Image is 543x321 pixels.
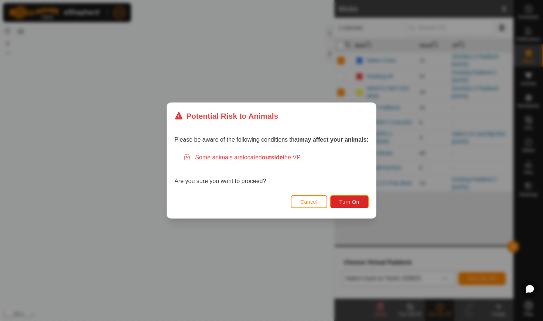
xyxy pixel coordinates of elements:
div: Potential Risk to Animals [174,110,278,122]
div: Some animals are [183,153,369,162]
strong: outside [262,154,283,160]
span: Cancel [300,199,318,205]
span: Turn On [339,199,359,205]
span: located the VP. [243,154,301,160]
span: Please be aware of the following conditions that [174,136,369,143]
strong: may affect your animals: [299,136,369,143]
button: Turn On [330,195,369,208]
div: Are you sure you want to proceed? [174,153,369,186]
button: Cancel [291,195,327,208]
